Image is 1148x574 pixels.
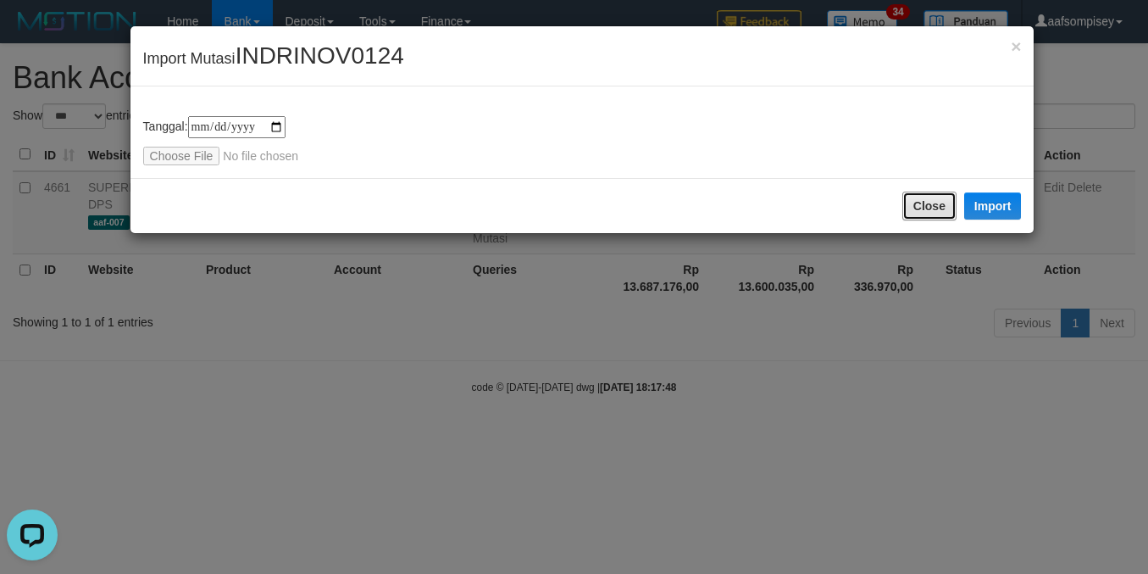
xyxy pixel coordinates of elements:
button: Close [902,192,957,220]
div: Tanggal: [143,116,1022,165]
button: Import [964,192,1022,220]
span: Import Mutasi [143,50,404,67]
button: Open LiveChat chat widget [7,7,58,58]
span: INDRINOV0124 [236,42,404,69]
button: Close [1011,37,1021,55]
span: × [1011,36,1021,56]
